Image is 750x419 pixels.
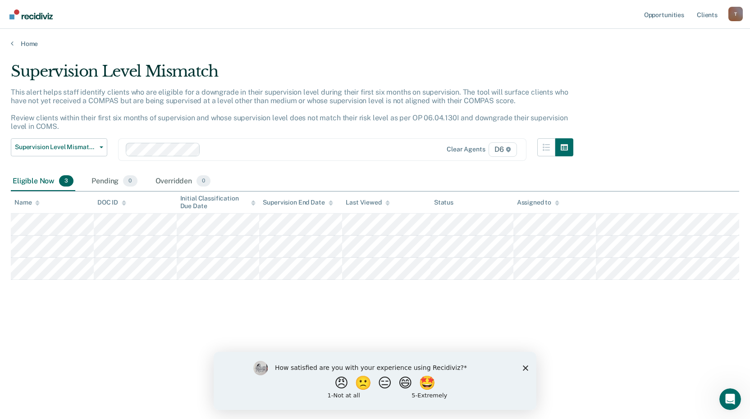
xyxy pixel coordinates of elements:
[447,146,485,153] div: Clear agents
[346,199,389,206] div: Last Viewed
[14,199,40,206] div: Name
[263,199,333,206] div: Supervision End Date
[214,352,536,410] iframe: Survey by Kim from Recidiviz
[11,138,107,156] button: Supervision Level Mismatch
[123,175,137,187] span: 0
[15,143,96,151] span: Supervision Level Mismatch
[9,9,53,19] img: Recidiviz
[59,175,73,187] span: 3
[11,62,573,88] div: Supervision Level Mismatch
[90,172,139,191] div: Pending0
[11,40,739,48] a: Home
[154,172,213,191] div: Overridden0
[197,175,210,187] span: 0
[97,199,126,206] div: DOC ID
[728,7,743,21] button: Profile dropdown button
[489,142,517,157] span: D6
[11,172,75,191] div: Eligible Now3
[434,199,453,206] div: Status
[180,195,256,210] div: Initial Classification Due Date
[719,388,741,410] iframe: Intercom live chat
[517,199,559,206] div: Assigned to
[11,88,568,131] p: This alert helps staff identify clients who are eligible for a downgrade in their supervision lev...
[728,7,743,21] div: T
